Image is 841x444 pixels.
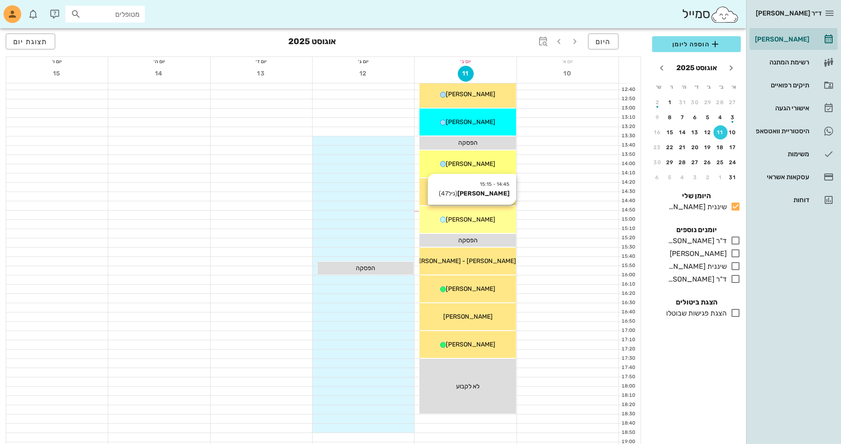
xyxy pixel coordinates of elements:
div: יום ד׳ [211,57,312,66]
button: 14 [675,125,690,139]
div: דוחות [753,196,809,203]
button: היום [588,34,618,49]
a: [PERSON_NAME] [750,29,837,50]
div: 6 [650,174,664,181]
div: 15 [663,129,677,135]
button: 10 [726,125,740,139]
div: 12:40 [619,86,637,94]
h4: יומנים נוספים [652,225,741,235]
div: יום ג׳ [313,57,414,66]
span: [PERSON_NAME] [443,313,493,320]
span: [PERSON_NAME] [446,285,495,293]
div: 17 [726,144,740,151]
button: 21 [675,140,690,154]
span: 12 [355,70,371,77]
div: רשימת המתנה [753,59,809,66]
div: 13:50 [619,151,637,158]
span: 11 [458,70,473,77]
button: חודש שעבר [723,60,739,76]
div: יום ב׳ [415,57,516,66]
a: דוחות [750,189,837,211]
div: יום ה׳ [108,57,210,66]
div: 13:00 [619,105,637,112]
div: סמייל [682,5,739,24]
span: ד״ר [PERSON_NAME] [756,9,822,17]
div: ד"ר [PERSON_NAME] [664,236,727,246]
div: 18:00 [619,383,637,390]
div: 18:20 [619,401,637,409]
div: 18 [713,144,728,151]
button: 31 [675,95,690,109]
button: 10 [560,66,576,82]
div: 13:20 [619,123,637,131]
div: אישורי הגעה [753,105,809,112]
div: 14:50 [619,207,637,214]
button: 27 [726,95,740,109]
button: 3 [726,110,740,124]
div: 30 [688,99,702,105]
div: 14 [675,129,690,135]
button: 2 [650,95,664,109]
img: SmileCloud logo [710,6,739,23]
div: 17:40 [619,364,637,372]
a: היסטוריית וואטסאפ [750,120,837,142]
div: שיננית [PERSON_NAME] [664,261,727,272]
button: אוגוסט 2025 [673,59,720,77]
div: 16:30 [619,299,637,307]
div: 14:20 [619,179,637,186]
div: 18:50 [619,429,637,436]
div: 15:10 [619,225,637,233]
div: 19 [701,144,715,151]
span: [PERSON_NAME] [446,160,495,168]
div: 23 [650,144,664,151]
div: 16:20 [619,290,637,297]
button: 29 [663,155,677,169]
div: 5 [701,114,715,120]
th: ב׳ [716,79,727,94]
span: תג [26,7,31,12]
div: 29 [701,99,715,105]
a: רשימת המתנה [750,52,837,73]
button: 28 [713,95,728,109]
button: 6 [650,170,664,184]
span: תצוגת יום [13,38,48,46]
div: 17:30 [619,355,637,362]
button: 20 [688,140,702,154]
div: 17:50 [619,373,637,381]
th: ד׳ [690,79,702,94]
button: 5 [701,110,715,124]
span: 13 [253,70,269,77]
button: 9 [650,110,664,124]
div: 27 [688,159,702,166]
div: 22 [663,144,677,151]
button: 3 [688,170,702,184]
span: [PERSON_NAME] [446,216,495,223]
button: 30 [650,155,664,169]
div: 2 [701,174,715,181]
span: הפסקה [458,237,478,244]
button: 26 [701,155,715,169]
button: 19 [701,140,715,154]
button: 7 [675,110,690,124]
th: א׳ [728,79,740,94]
div: 17:10 [619,336,637,344]
span: 14 [151,70,167,77]
a: תיקים רפואיים [750,75,837,96]
div: 17:20 [619,346,637,353]
div: יום א׳ [517,57,618,66]
div: 27 [726,99,740,105]
div: 4 [713,114,728,120]
div: 14:30 [619,188,637,196]
div: 15:20 [619,234,637,242]
div: 14:10 [619,169,637,177]
div: 30 [650,159,664,166]
button: 23 [650,140,664,154]
button: 8 [663,110,677,124]
div: 20 [688,144,702,151]
button: 27 [688,155,702,169]
span: [PERSON_NAME] [446,341,495,348]
button: 4 [675,170,690,184]
div: 13:40 [619,142,637,149]
button: חודש הבא [654,60,670,76]
div: 13:30 [619,132,637,140]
